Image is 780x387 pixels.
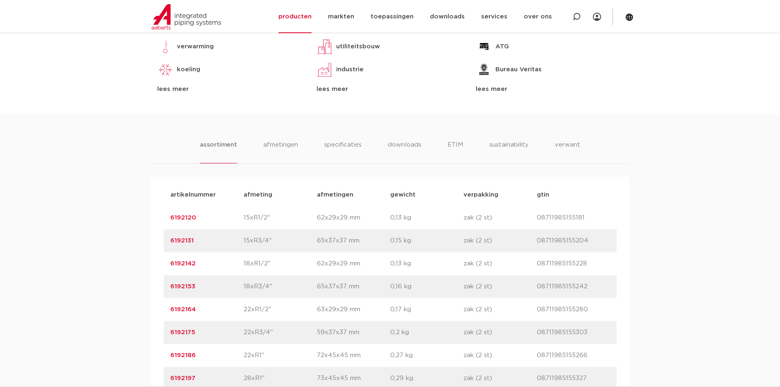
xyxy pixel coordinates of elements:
[390,213,463,223] p: 0,13 kg
[244,305,317,315] p: 22xR1/2"
[177,42,214,52] p: verwarming
[537,259,610,269] p: 08711985155228
[317,282,390,292] p: 65x37x37 mm
[390,282,463,292] p: 0,16 kg
[537,213,610,223] p: 08711985155181
[476,84,623,94] div: lees meer
[244,373,317,383] p: 28xR1"
[170,190,244,200] p: artikelnummer
[170,306,196,312] a: 6192164
[244,213,317,223] p: 15xR1/2"
[317,373,390,383] p: 73x45x45 mm
[476,38,492,55] img: ATG
[157,61,174,78] img: koeling
[495,65,542,75] p: Bureau Veritas
[317,38,333,55] img: utiliteitsbouw
[170,352,196,358] a: 6192186
[463,236,537,246] p: zak (2 st)
[489,140,529,163] li: sustainability
[317,259,390,269] p: 62x29x29 mm
[317,351,390,360] p: 72x45x45 mm
[244,236,317,246] p: 15xR3/4"
[170,329,195,335] a: 6192175
[317,213,390,223] p: 62x29x29 mm
[317,236,390,246] p: 65x37x37 mm
[463,190,537,200] p: verpakking
[390,236,463,246] p: 0,15 kg
[157,84,304,94] div: lees meer
[463,351,537,360] p: zak (2 st)
[555,140,580,163] li: verwant
[200,140,237,163] li: assortiment
[244,328,317,337] p: 22xR3/4"
[170,260,196,267] a: 6192142
[390,190,463,200] p: gewicht
[170,215,196,221] a: 6192120
[537,305,610,315] p: 08711985155280
[537,236,610,246] p: 08711985155204
[170,283,195,290] a: 6192153
[390,305,463,315] p: 0,17 kg
[463,373,537,383] p: zak (2 st)
[495,42,509,52] p: ATG
[390,373,463,383] p: 0,29 kg
[324,140,362,163] li: specificaties
[463,282,537,292] p: zak (2 st)
[263,140,298,163] li: afmetingen
[390,328,463,337] p: 0,2 kg
[317,84,463,94] div: lees meer
[317,328,390,337] p: 59x37x37 mm
[537,351,610,360] p: 08711985155266
[537,190,610,200] p: gtin
[336,65,364,75] p: industrie
[336,42,380,52] p: utiliteitsbouw
[463,213,537,223] p: zak (2 st)
[463,259,537,269] p: zak (2 st)
[244,351,317,360] p: 22xR1"
[170,375,195,381] a: 6192197
[170,238,194,244] a: 6192131
[244,259,317,269] p: 18xR1/2"
[244,190,317,200] p: afmeting
[448,140,463,163] li: ETIM
[317,305,390,315] p: 63x29x29 mm
[388,140,421,163] li: downloads
[244,282,317,292] p: 18xR3/4"
[463,328,537,337] p: zak (2 st)
[537,328,610,337] p: 08711985155303
[463,305,537,315] p: zak (2 st)
[390,259,463,269] p: 0,13 kg
[537,282,610,292] p: 08711985155242
[537,373,610,383] p: 08711985155327
[177,65,200,75] p: koeling
[317,190,390,200] p: afmetingen
[476,61,492,78] img: Bureau Veritas
[317,61,333,78] img: industrie
[390,351,463,360] p: 0,27 kg
[157,38,174,55] img: verwarming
